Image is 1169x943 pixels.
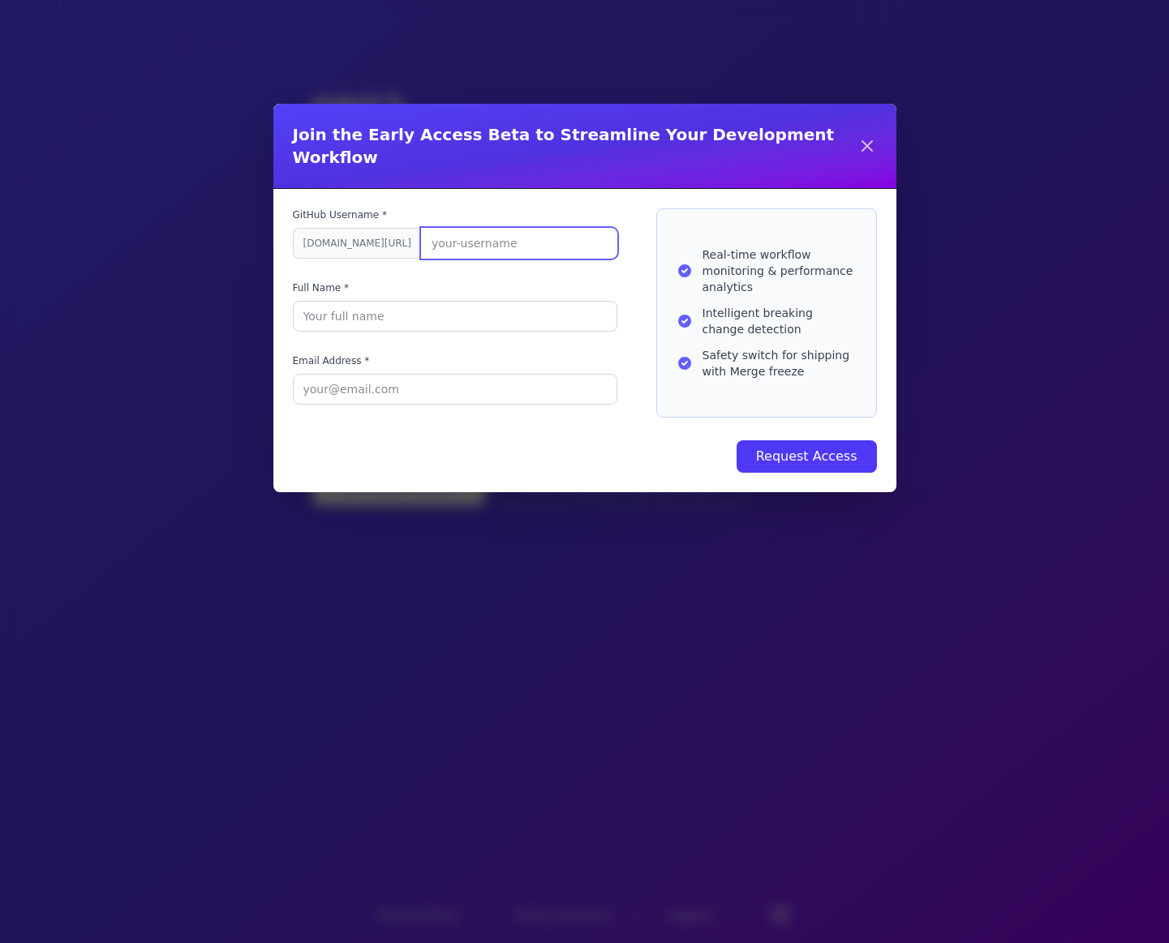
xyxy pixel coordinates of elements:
label: GitHub Username * [293,208,617,221]
span: [DOMAIN_NAME][URL] [293,228,421,259]
label: Email Address * [293,354,617,367]
button: Request Access [737,440,877,473]
span: Real-time workflow monitoring & performance analytics [703,246,857,295]
span: Safety switch for shipping with Merge freeze [703,347,857,379]
input: your-username [421,228,617,259]
h2: Join the Early Access Beta to Streamline Your Development Workflow [293,123,857,169]
input: Your full name [293,301,617,332]
input: your@email.com [293,374,617,405]
label: Full Name * [293,281,617,294]
span: Intelligent breaking change detection [703,305,857,337]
